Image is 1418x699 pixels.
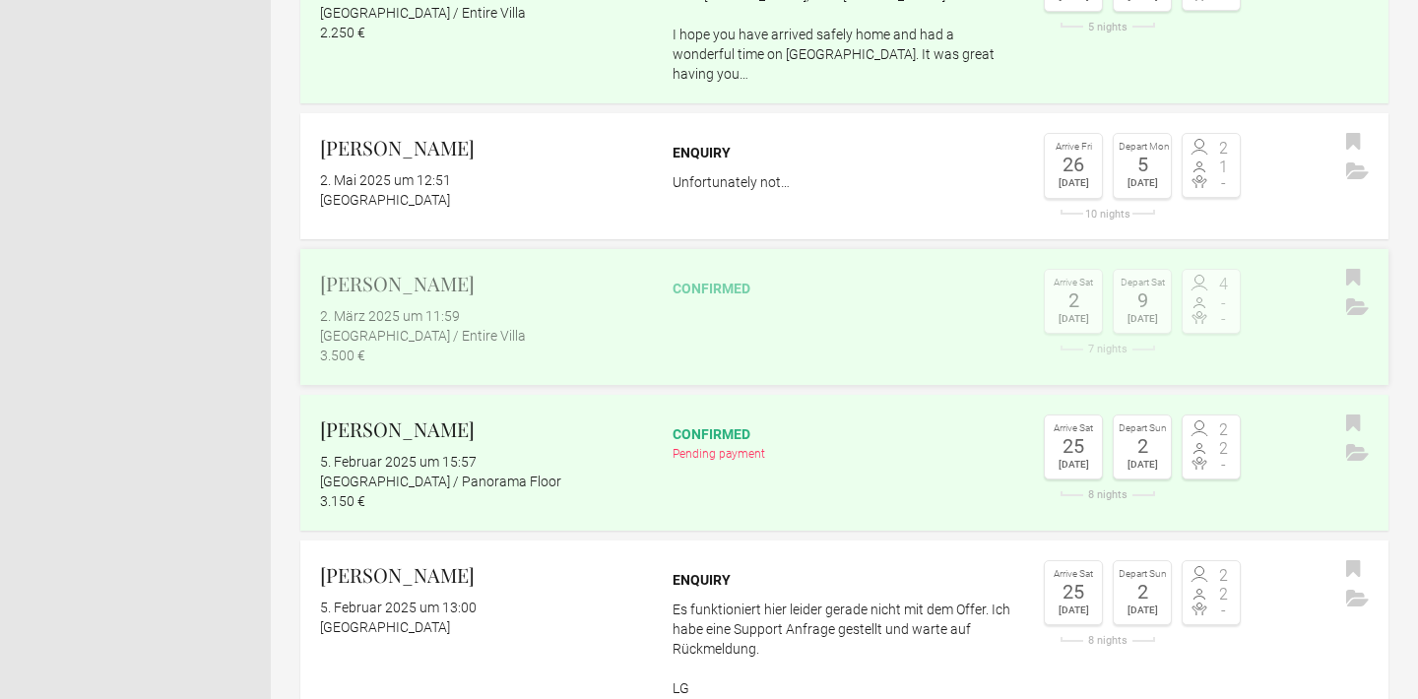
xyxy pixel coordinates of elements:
div: [GEOGRAPHIC_DATA] / Entire Villa [320,3,645,23]
span: 2 [1211,568,1235,584]
a: [PERSON_NAME] 5. Februar 2025 um 15:57 [GEOGRAPHIC_DATA] / Panorama Floor 3.150 € confirmed Pendi... [300,395,1388,531]
span: 2 [1211,422,1235,438]
button: Archive [1341,585,1374,614]
div: Depart Sun [1119,566,1166,583]
div: [DATE] [1050,310,1097,328]
span: 2 [1211,441,1235,457]
h2: [PERSON_NAME] [320,133,645,162]
div: Enquiry [673,143,1017,162]
span: - [1211,175,1235,191]
div: 2 [1119,582,1166,602]
button: Bookmark [1341,128,1366,158]
span: 2 [1211,587,1235,603]
a: [PERSON_NAME] 2. März 2025 um 11:59 [GEOGRAPHIC_DATA] / Entire Villa 3.500 € confirmed Arrive Sat... [300,249,1388,385]
div: Arrive Sat [1050,566,1097,583]
flynt-currency: 3.150 € [320,493,365,509]
flynt-currency: 3.500 € [320,348,365,363]
div: 5 nights [1044,22,1172,32]
button: Bookmark [1341,555,1366,585]
span: 4 [1211,277,1235,292]
div: Enquiry [673,570,1017,590]
h2: [PERSON_NAME] [320,414,645,444]
span: 2 [1211,141,1235,157]
div: confirmed [673,279,1017,298]
p: Unfortunately not… [673,172,1017,192]
div: [GEOGRAPHIC_DATA] [320,190,645,210]
button: Bookmark [1341,264,1366,293]
flynt-date-display: 5. Februar 2025 um 13:00 [320,600,477,615]
button: Bookmark [1341,410,1366,439]
div: 10 nights [1044,209,1172,220]
div: Depart Sun [1119,420,1166,437]
span: - [1211,295,1235,311]
span: - [1211,603,1235,618]
div: [DATE] [1050,602,1097,619]
div: 9 [1119,290,1166,310]
div: 25 [1050,582,1097,602]
button: Archive [1341,439,1374,469]
div: [GEOGRAPHIC_DATA] / Panorama Floor [320,472,645,491]
div: Arrive Sat [1050,275,1097,291]
button: Archive [1341,158,1374,187]
h2: [PERSON_NAME] [320,560,645,590]
div: 2 [1119,436,1166,456]
div: [DATE] [1119,456,1166,474]
span: - [1211,311,1235,327]
div: Depart Sat [1119,275,1166,291]
div: 8 nights [1044,489,1172,500]
flynt-date-display: 5. Februar 2025 um 15:57 [320,454,477,470]
div: Arrive Sat [1050,420,1097,437]
div: 8 nights [1044,635,1172,646]
p: Es funktioniert hier leider gerade nicht mit dem Offer. Ich habe eine Support Anfrage gestellt un... [673,600,1017,698]
div: [DATE] [1119,602,1166,619]
div: [DATE] [1119,310,1166,328]
flynt-date-display: 2. März 2025 um 11:59 [320,308,460,324]
a: [PERSON_NAME] 2. Mai 2025 um 12:51 [GEOGRAPHIC_DATA] Enquiry Unfortunately not… Arrive Fri 26 [DA... [300,113,1388,239]
h2: [PERSON_NAME] [320,269,645,298]
div: confirmed [673,424,1017,444]
div: 26 [1050,155,1097,174]
div: [GEOGRAPHIC_DATA] / Entire Villa [320,326,645,346]
div: [DATE] [1050,456,1097,474]
div: [DATE] [1119,174,1166,192]
div: Pending payment [673,444,1017,464]
div: 25 [1050,436,1097,456]
flynt-currency: 2.250 € [320,25,365,40]
div: 2 [1050,290,1097,310]
div: Depart Mon [1119,139,1166,156]
div: [DATE] [1050,174,1097,192]
span: - [1211,457,1235,473]
button: Archive [1341,293,1374,323]
flynt-date-display: 2. Mai 2025 um 12:51 [320,172,451,188]
div: Arrive Fri [1050,139,1097,156]
div: 7 nights [1044,344,1172,354]
div: [GEOGRAPHIC_DATA] [320,617,645,637]
div: 5 [1119,155,1166,174]
span: 1 [1211,159,1235,175]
